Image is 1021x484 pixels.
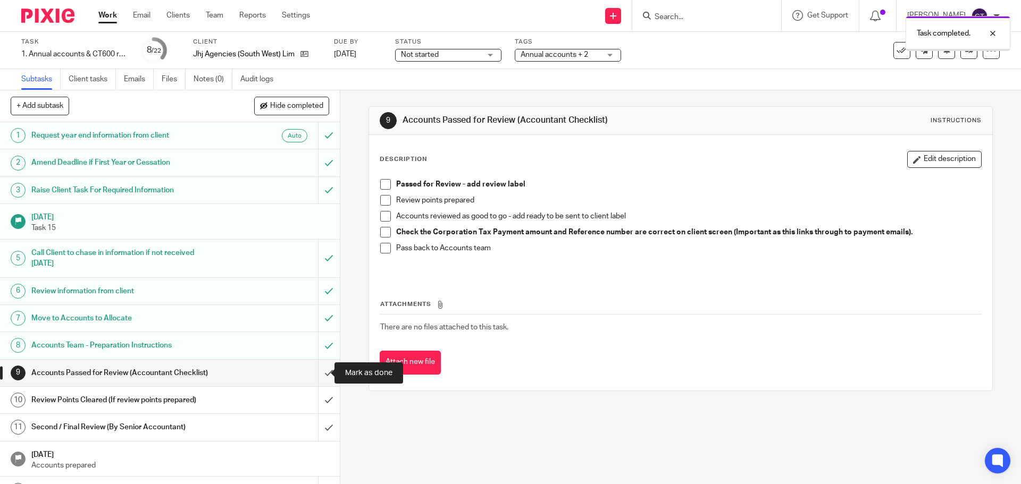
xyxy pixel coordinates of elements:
[31,245,215,272] h1: Call Client to chase in information if not received [DATE]
[11,284,26,299] div: 6
[31,182,215,198] h1: Raise Client Task For Required Information
[133,10,150,21] a: Email
[403,115,704,126] h1: Accounts Passed for Review (Accountant Checklist)
[11,97,69,115] button: + Add subtask
[334,50,356,58] span: [DATE]
[31,310,215,326] h1: Move to Accounts to Allocate
[11,420,26,435] div: 11
[162,69,186,90] a: Files
[11,251,26,266] div: 5
[396,181,525,188] strong: Passed for Review - add review label
[240,69,281,90] a: Audit logs
[124,69,154,90] a: Emails
[31,223,329,233] p: Task 15
[11,128,26,143] div: 1
[194,69,232,90] a: Notes (0)
[31,365,215,381] h1: Accounts Passed for Review (Accountant Checklist)
[401,51,439,58] span: Not started
[395,38,501,46] label: Status
[21,9,74,23] img: Pixie
[971,7,988,24] img: svg%3E
[11,366,26,380] div: 9
[254,97,329,115] button: Hide completed
[147,44,161,56] div: 8
[11,183,26,198] div: 3
[11,393,26,407] div: 10
[380,324,508,331] span: There are no files attached to this task.
[11,338,26,353] div: 8
[31,128,215,143] h1: Request year end information from client
[21,49,128,60] div: 1. Annual accounts & CT600 return
[31,283,215,299] h1: Review information from client
[931,116,982,125] div: Instructions
[521,51,588,58] span: Annual accounts + 2
[193,49,295,60] p: Jhj Agencies (South West) Limited
[166,10,190,21] a: Clients
[98,10,117,21] a: Work
[239,10,266,21] a: Reports
[31,447,329,460] h1: [DATE]
[380,155,427,164] p: Description
[31,155,215,171] h1: Amend Deadline if First Year or Cessation
[193,38,321,46] label: Client
[31,392,215,408] h1: Review Points Cleared (If review points prepared)
[31,419,215,435] h1: Second / Final Review (By Senior Accountant)
[206,10,223,21] a: Team
[21,69,61,90] a: Subtasks
[334,38,382,46] label: Due by
[907,151,982,168] button: Edit description
[396,211,981,222] p: Accounts reviewed as good to go - add ready to be sent to client label
[11,156,26,171] div: 2
[31,209,329,223] h1: [DATE]
[31,460,329,471] p: Accounts prepared
[396,195,981,206] p: Review points prepared
[917,28,970,39] p: Task completed.
[396,228,913,236] strong: Check the Corporation Tax Payment amount and Reference number are correct on client screen (Impor...
[270,102,323,111] span: Hide completed
[282,10,310,21] a: Settings
[31,337,215,353] h1: Accounts Team - Preparation Instructions
[11,311,26,326] div: 7
[21,49,128,60] div: 1. Annual accounts &amp; CT600 return
[380,301,431,307] span: Attachments
[69,69,116,90] a: Client tasks
[152,48,161,54] small: /22
[282,129,307,142] div: Auto
[21,38,128,46] label: Task
[380,112,397,129] div: 9
[396,243,981,253] p: Pass back to Accounts team
[380,351,441,375] button: Attach new file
